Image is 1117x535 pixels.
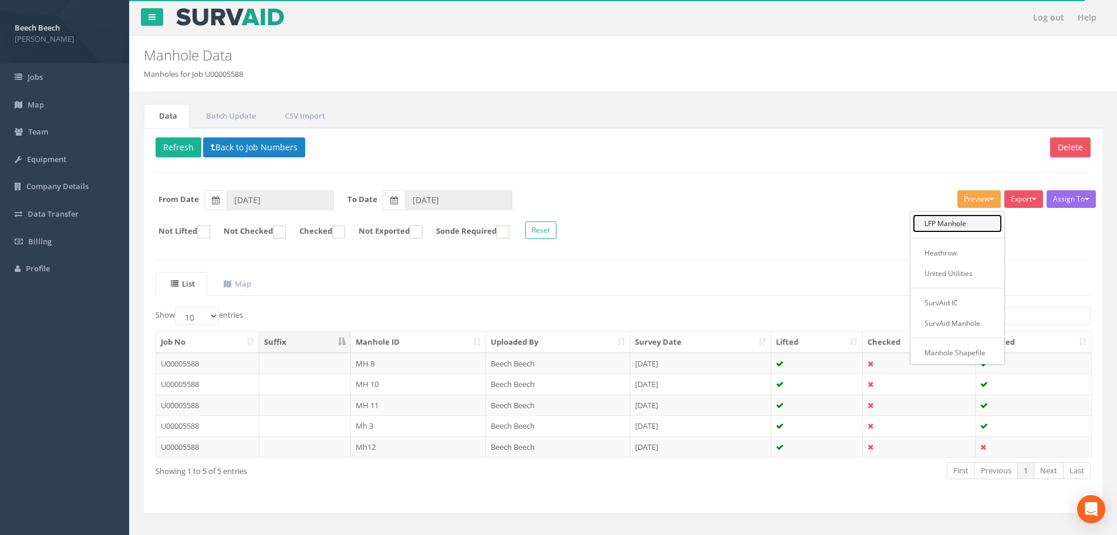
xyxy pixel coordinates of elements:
span: Data Transfer [28,208,79,219]
span: Jobs [28,72,43,82]
td: U00005588 [156,436,259,457]
label: Not Exported [347,226,423,238]
th: Exported: activate to sort column ascending [976,332,1091,353]
th: Manhole ID: activate to sort column ascending [351,332,487,353]
a: Manhole Shapefile [913,344,1002,362]
a: Last [1063,462,1091,479]
input: From Date [227,190,334,210]
th: Lifted: activate to sort column ascending [771,332,863,353]
a: United Utilities [913,264,1002,282]
h2: Manhole Data [144,48,940,63]
label: Sonde Required [424,226,509,238]
td: MH 11 [351,395,487,416]
label: Show entries [156,307,243,325]
a: 1 [1017,462,1034,479]
a: Heathrow [913,244,1002,262]
button: Refresh [156,137,201,157]
label: Not Checked [212,226,286,238]
button: Back to Job Numbers [203,137,305,157]
span: Billing [28,236,52,247]
th: Survey Date: activate to sort column ascending [630,332,771,353]
th: Job No: activate to sort column ascending [156,332,259,353]
input: To Date [405,190,512,210]
td: MH 10 [351,374,487,395]
a: Previous [974,462,1018,479]
span: [PERSON_NAME] [15,33,114,45]
a: Map [208,272,264,296]
div: Open Intercom Messenger [1077,495,1105,523]
td: U00005588 [156,374,259,395]
a: Next [1034,462,1064,479]
select: Showentries [175,307,219,325]
td: [DATE] [630,436,771,457]
span: Profile [26,263,50,274]
label: Checked [288,226,345,238]
strong: Beech Beech [15,22,60,33]
label: To Date [347,194,377,205]
label: Search: [954,307,1091,325]
button: Preview [957,190,1001,208]
label: Not Lifted [147,226,210,238]
th: Suffix: activate to sort column descending [259,332,351,353]
td: U00005588 [156,353,259,374]
td: [DATE] [630,395,771,416]
a: LFP Manhole [913,214,1002,233]
a: CSV Import [269,104,338,128]
label: From Date [158,194,199,205]
td: Mh 3 [351,415,487,436]
button: Reset [525,221,556,239]
a: Beech Beech [PERSON_NAME] [15,19,114,44]
a: First [947,462,975,479]
uib-tab-heading: List [171,278,195,289]
td: Mh12 [351,436,487,457]
span: Map [28,99,44,110]
span: Equipment [27,154,66,164]
a: Data [144,104,190,128]
span: Company Details [26,181,89,191]
td: Beech Beech [486,436,630,457]
td: [DATE] [630,374,771,395]
button: Delete [1050,137,1091,157]
td: U00005588 [156,415,259,436]
td: MH 8 [351,353,487,374]
uib-tab-heading: Map [224,278,251,289]
th: Uploaded By: activate to sort column ascending [486,332,630,353]
td: Beech Beech [486,374,630,395]
th: Checked: activate to sort column ascending [863,332,976,353]
input: Search: [983,307,1091,325]
button: Export [1004,190,1043,208]
td: [DATE] [630,353,771,374]
a: SurvAid Manhole [913,314,1002,332]
a: List [156,272,207,296]
td: U00005588 [156,395,259,416]
a: Batch Update [191,104,268,128]
td: Beech Beech [486,395,630,416]
a: SurvAid IC [913,294,1002,312]
td: [DATE] [630,415,771,436]
div: Showing 1 to 5 of 5 entries [156,461,535,477]
span: Team [28,126,48,137]
li: Manholes for Job U00005588 [144,69,243,80]
td: Beech Beech [486,415,630,436]
button: Assign To [1047,190,1096,208]
td: Beech Beech [486,353,630,374]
